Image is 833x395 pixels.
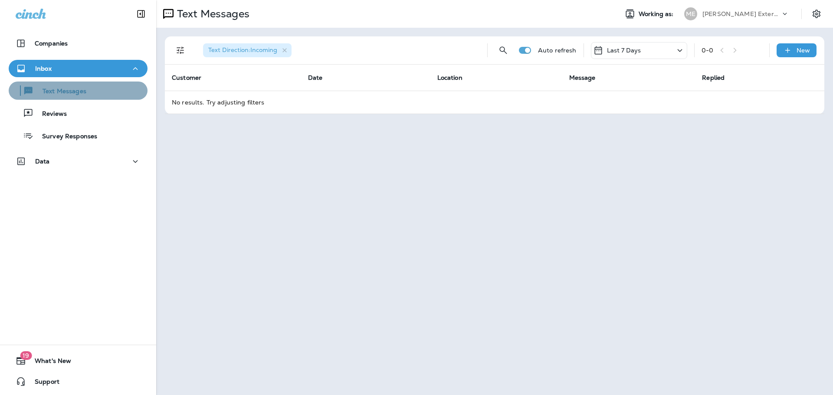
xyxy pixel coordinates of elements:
p: Data [35,158,50,165]
p: Auto refresh [538,47,577,54]
p: Last 7 Days [607,47,641,54]
button: Survey Responses [9,127,148,145]
span: Support [26,378,59,388]
span: Customer [172,74,201,82]
p: Companies [35,40,68,47]
td: No results. Try adjusting filters [165,91,824,114]
button: Search Messages [495,42,512,59]
div: 0 - 0 [702,47,713,54]
button: Settings [809,6,824,22]
span: Text Direction : Incoming [208,46,277,54]
button: Reviews [9,104,148,122]
button: Text Messages [9,82,148,100]
p: [PERSON_NAME] Exterminating [702,10,781,17]
span: Working as: [639,10,676,18]
button: Collapse Sidebar [129,5,153,23]
p: Inbox [35,65,52,72]
p: Text Messages [174,7,249,20]
span: Date [308,74,323,82]
p: Survey Responses [33,133,97,141]
button: Companies [9,35,148,52]
button: Support [9,373,148,390]
span: Message [569,74,596,82]
div: Text Direction:Incoming [203,43,292,57]
p: Reviews [33,110,67,118]
button: 19What's New [9,352,148,369]
p: New [797,47,810,54]
span: Location [437,74,462,82]
span: What's New [26,357,71,368]
span: 19 [20,351,32,360]
button: Data [9,153,148,170]
button: Filters [172,42,189,59]
button: Inbox [9,60,148,77]
div: ME [684,7,697,20]
span: Replied [702,74,725,82]
p: Text Messages [34,88,86,96]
